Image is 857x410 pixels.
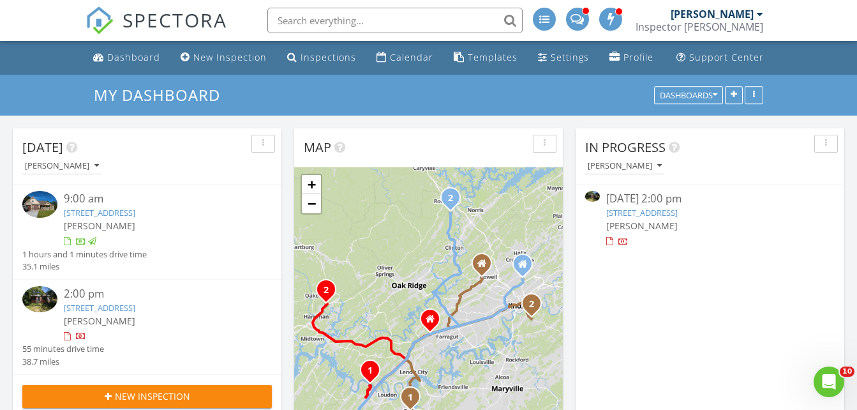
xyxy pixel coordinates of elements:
[64,191,251,207] div: 9:00 am
[370,370,378,377] div: 338 Cape Lookout Light, Loudon, TN 37774
[64,220,135,232] span: [PERSON_NAME]
[482,263,489,271] div: 3005 Shropshire Blvd, Knoxville TN 37849
[532,303,539,311] div: 4802 Gwinfield Dr, Knoxville, TN 37920
[123,6,227,33] span: SPECTORA
[660,91,717,100] div: Dashboards
[22,261,147,273] div: 35.1 miles
[175,46,272,70] a: New Inspection
[267,8,523,33] input: Search everything...
[368,367,373,376] i: 1
[523,264,530,271] div: 3002 Sanders Drive, Knoxville TN 37918
[64,315,135,327] span: [PERSON_NAME]
[22,286,272,368] a: 2:00 pm [STREET_ADDRESS] [PERSON_NAME] 55 minutes drive time 38.7 miles
[451,197,458,205] div: 3231 Lake City Hwy, Rocky Top, TN 37769
[88,46,165,70] a: Dashboard
[22,191,272,273] a: 9:00 am [STREET_ADDRESS] [PERSON_NAME] 1 hours and 1 minutes drive time 35.1 miles
[585,191,600,202] img: 9357067%2Fcover_photos%2FVDtI7WKJW9xe2xqgqI0m%2Fsmall.jpg
[94,84,231,105] a: My Dashboard
[193,51,267,63] div: New Inspection
[22,158,101,175] button: [PERSON_NAME]
[529,300,534,309] i: 2
[671,8,754,20] div: [PERSON_NAME]
[304,139,331,156] span: Map
[107,51,160,63] div: Dashboard
[606,220,678,232] span: [PERSON_NAME]
[533,46,594,70] a: Settings
[86,6,114,34] img: The Best Home Inspection Software - Spectora
[301,51,356,63] div: Inspections
[623,51,653,63] div: Profile
[22,191,57,217] img: 9356301%2Fcover_photos%2FDrDoT7itvTc4ZtUfR5tx%2Fsmall.jpg
[302,194,321,213] a: Zoom out
[390,51,433,63] div: Calendar
[585,158,664,175] button: [PERSON_NAME]
[689,51,764,63] div: Support Center
[64,286,251,302] div: 2:00 pm
[551,51,589,63] div: Settings
[22,343,104,355] div: 55 minutes drive time
[115,390,190,403] span: New Inspection
[604,46,659,70] a: Profile
[585,139,666,156] span: In Progress
[22,248,147,261] div: 1 hours and 1 minutes drive time
[22,139,63,156] span: [DATE]
[448,194,453,203] i: 2
[86,17,227,44] a: SPECTORA
[22,356,104,368] div: 38.7 miles
[814,367,844,397] iframe: Intercom live chat
[22,286,57,312] img: 9357067%2Fcover_photos%2FVDtI7WKJW9xe2xqgqI0m%2Fsmall.jpg
[449,46,523,70] a: Templates
[324,286,329,295] i: 2
[64,207,135,218] a: [STREET_ADDRESS]
[588,162,662,171] div: [PERSON_NAME]
[22,385,272,408] button: New Inspection
[25,162,99,171] div: [PERSON_NAME]
[64,302,135,314] a: [STREET_ADDRESS]
[371,46,438,70] a: Calendar
[840,367,854,377] span: 10
[606,207,678,218] a: [STREET_ADDRESS]
[430,319,438,326] div: 12330 Hatmaker Lane, Knoxville TN 37932
[654,86,723,104] button: Dashboards
[408,393,413,402] i: 1
[282,46,361,70] a: Inspections
[636,20,763,33] div: Inspector Cluseau
[410,397,418,404] div: 107 Chahyga Way, Loudon, TN 37774
[671,46,769,70] a: Support Center
[302,175,321,194] a: Zoom in
[606,191,814,207] div: [DATE] 2:00 pm
[326,289,334,297] div: 112 N Rolling Mdws Dr, Harriman, TN 37748
[468,51,518,63] div: Templates
[585,191,835,248] a: [DATE] 2:00 pm [STREET_ADDRESS] [PERSON_NAME]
